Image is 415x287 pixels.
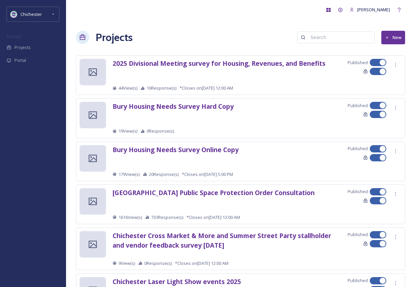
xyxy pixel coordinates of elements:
span: Chichester [20,11,42,17]
span: Published [348,145,368,152]
span: [PERSON_NAME] [357,7,390,13]
span: Published [348,102,368,109]
span: 733 Response(s) [151,214,183,221]
a: Bury Housing Needs Survey Online Copy [113,147,239,153]
strong: 2025 Divisional Meeting survey for Housing, Revenues, and Benefits [113,59,326,68]
strong: Chichester Laser Light Show events 2025 [113,277,241,286]
span: 20 Response(s) [149,171,179,178]
strong: Bury Housing Needs Survey Hard Copy [113,102,234,111]
span: Published [348,60,368,66]
a: [GEOGRAPHIC_DATA] Public Space Protection Order Consultation [113,190,315,196]
span: 44 View(s) [119,85,137,91]
span: *Closes on [DATE] 12:00 AM [180,85,233,91]
span: Portal [15,57,26,63]
span: Published [348,188,368,195]
span: 1616 View(s) [119,214,142,221]
strong: [GEOGRAPHIC_DATA] Public Space Protection Order Consultation [113,188,315,197]
span: ENGAGE [7,34,21,39]
span: 0 Response(s) [144,260,172,266]
span: *Closes on [DATE] 12:00 AM [187,214,240,221]
a: Chichester Laser Light Show events 2025 [113,279,241,285]
span: 0 Response(s) [147,128,174,134]
button: New [381,31,405,44]
span: Projects [15,44,31,51]
a: Projects [96,29,133,45]
span: 9 View(s) [119,260,135,266]
img: Logo_of_Chichester_District_Council.png [11,11,17,18]
span: *Closes on [DATE] 12:00 AM [175,260,228,266]
strong: Bury Housing Needs Survey Online Copy [113,145,239,154]
a: 2025 Divisional Meeting survey for Housing, Revenues, and Benefits [113,61,326,67]
span: *Closes on [DATE] 5:00 PM [182,171,233,178]
span: 19 View(s) [119,128,137,134]
span: Published [348,231,368,238]
span: 16 Response(s) [147,85,176,91]
a: Bury Housing Needs Survey Hard Copy [113,104,234,110]
a: Chichester Cross Market & More and Summer Street Party stallholder and vendor feedback survey [DATE] [113,233,331,249]
strong: Chichester Cross Market & More and Summer Street Party stallholder and vendor feedback survey [DATE] [113,231,331,250]
a: [PERSON_NAME] [346,3,393,16]
span: Published [348,277,368,284]
span: 179 View(s) [119,171,140,178]
input: Search [307,31,371,44]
